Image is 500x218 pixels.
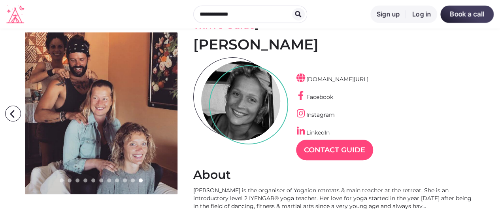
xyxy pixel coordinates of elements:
[193,186,475,210] div: [PERSON_NAME] is the organiser of Yogaion retreats & main teacher at the retreat. She is an intro...
[193,167,475,182] h2: About
[296,93,333,100] a: Facebook
[296,129,330,136] a: LinkedIn
[296,111,335,118] a: Instagram
[193,36,475,53] h1: [PERSON_NAME]
[370,6,406,23] a: Sign up
[406,6,437,23] a: Log in
[7,106,23,122] i: arrow_back_ios
[296,76,368,83] a: [DOMAIN_NAME][URL]
[296,140,373,160] a: Contact Guide
[440,6,494,23] a: Book a call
